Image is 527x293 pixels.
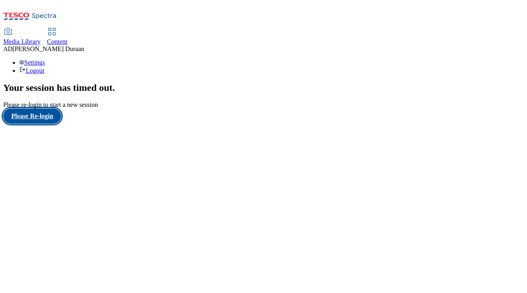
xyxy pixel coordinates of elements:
[3,29,41,45] a: Media Library
[3,109,61,124] button: Please Re-login
[19,59,45,66] a: Settings
[3,82,524,93] h2: Your session has timed out
[3,38,41,45] span: Media Library
[19,67,44,74] a: Logout
[47,29,68,45] a: Content
[47,38,68,45] span: Content
[113,82,115,93] span: .
[3,101,524,109] div: Please re-login to start a new session
[3,109,524,124] a: Please Re-login
[12,45,84,52] span: [PERSON_NAME] Duraan
[3,45,12,52] span: AD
